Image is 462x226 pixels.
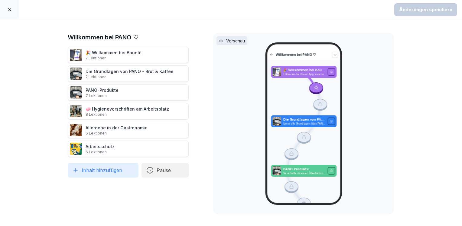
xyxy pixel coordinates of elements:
[70,86,82,98] img: i5ku8huejusdnph52mw20wcr.png
[70,124,82,136] img: q9ka5lds5r8z6j6e6z37df34.png
[86,143,115,155] div: Arbeitsschutz
[272,166,281,175] img: i5ku8huejusdnph52mw20wcr.png
[70,105,82,117] img: wg2u1gwf35rsctrhc3hpfvis.png
[275,52,330,57] p: Willkommen bei PANO ♡
[394,3,457,16] button: Änderungen speichern
[86,56,142,61] p: 2 Lektionen
[68,141,189,157] div: Arbeitsschutz6 Lektionen
[86,106,169,117] div: 🧼 Hygienevorschriften am Arbeitsplatz
[86,75,174,79] p: 2 Lektionen
[86,87,119,98] div: PANO-Produkte
[283,122,325,125] p: Lerne alle Grundlagen über PANO zu Beginn!
[272,117,281,126] img: i5ku8huejusdnph52mw20wcr.png
[86,131,148,136] p: 6 Lektionen
[68,47,189,63] div: 🎉 Willkommen bei Bounti!2 Lektionen
[399,6,452,13] div: Änderungen speichern
[283,167,325,171] p: PANO-Produkte
[283,68,325,73] p: 🎉 Willkommen bei Bounti!
[68,84,189,101] div: PANO-Produkte7 Lektionen
[70,68,82,80] img: i5ku8huejusdnph52mw20wcr.png
[86,49,142,61] div: 🎉 Willkommen bei Bounti!
[70,143,82,155] img: bgsrfyvhdm6180ponve2jajk.png
[86,112,169,117] p: 8 Lektionen
[283,117,325,122] p: Die Grundlagen von PANO - Brot & Kaffee
[68,103,189,119] div: 🧼 Hygienevorschriften am Arbeitsplatz8 Lektionen
[86,68,174,79] div: Die Grundlagen von PANO - Brot & Kaffee
[68,122,189,138] div: Allergene in der Gastronomie6 Lektionen
[68,163,138,178] button: Inhalt hinzufügen
[283,171,325,175] p: Verschaffe dir einen Überblick über das Produktangebot!
[283,73,325,76] p: Entdecke die Bounti App, eine innovative Lernplattform, die dir flexibles und unterhaltsames Lern...
[86,150,115,155] p: 6 Lektionen
[226,38,245,44] p: Vorschau
[70,49,82,61] img: b4eu0mai1tdt6ksd7nlke1so.png
[272,68,281,77] img: b4eu0mai1tdt6ksd7nlke1so.png
[68,33,189,42] h1: Willkommen bei PANO ♡
[68,65,189,82] div: Die Grundlagen von PANO - Brot & Kaffee2 Lektionen
[86,93,119,98] p: 7 Lektionen
[86,125,148,136] div: Allergene in der Gastronomie
[142,163,189,178] button: Pause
